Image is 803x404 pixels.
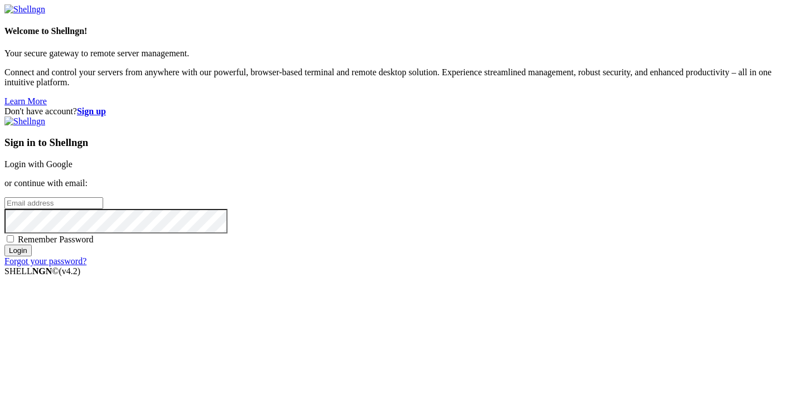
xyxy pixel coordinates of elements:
[4,106,799,116] div: Don't have account?
[32,266,52,276] b: NGN
[4,245,32,256] input: Login
[4,178,799,188] p: or continue with email:
[4,116,45,126] img: Shellngn
[4,266,80,276] span: SHELL ©
[59,266,81,276] span: 4.2.0
[77,106,106,116] a: Sign up
[4,67,799,87] p: Connect and control your servers from anywhere with our powerful, browser-based terminal and remo...
[4,256,86,266] a: Forgot your password?
[4,96,47,106] a: Learn More
[7,235,14,242] input: Remember Password
[4,26,799,36] h4: Welcome to Shellngn!
[4,137,799,149] h3: Sign in to Shellngn
[4,48,799,59] p: Your secure gateway to remote server management.
[18,235,94,244] span: Remember Password
[4,197,103,209] input: Email address
[4,159,72,169] a: Login with Google
[4,4,45,14] img: Shellngn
